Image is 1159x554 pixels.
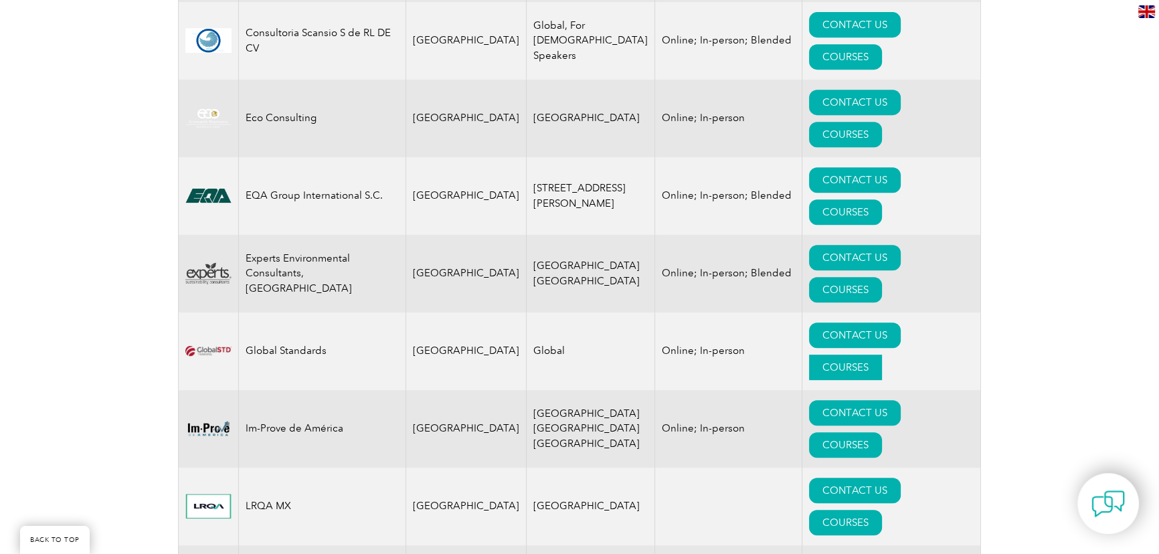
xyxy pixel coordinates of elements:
[20,526,90,554] a: BACK TO TOP
[655,235,802,312] td: Online; In-person; Blended
[809,199,882,225] a: COURSES
[527,235,655,312] td: [GEOGRAPHIC_DATA] [GEOGRAPHIC_DATA]
[527,390,655,468] td: [GEOGRAPHIC_DATA] [GEOGRAPHIC_DATA] [GEOGRAPHIC_DATA]
[185,183,232,209] img: cf3e4118-476f-eb11-a812-00224815377e-logo.png
[809,355,882,380] a: COURSES
[655,157,802,235] td: Online; In-person; Blended
[185,28,232,54] img: 6dc0da95-72c5-ec11-a7b6-002248d3b1f1-logo.png
[406,80,527,157] td: [GEOGRAPHIC_DATA]
[406,390,527,468] td: [GEOGRAPHIC_DATA]
[406,157,527,235] td: [GEOGRAPHIC_DATA]
[809,167,901,193] a: CONTACT US
[809,510,882,535] a: COURSES
[527,2,655,80] td: Global, For [DEMOGRAPHIC_DATA] Speakers
[809,400,901,426] a: CONTACT US
[809,90,901,115] a: CONTACT US
[406,2,527,80] td: [GEOGRAPHIC_DATA]
[655,312,802,390] td: Online; In-person
[239,312,406,390] td: Global Standards
[185,346,232,356] img: ef2924ac-d9bc-ea11-a814-000d3a79823d-logo.png
[527,312,655,390] td: Global
[406,312,527,390] td: [GEOGRAPHIC_DATA]
[655,2,802,80] td: Online; In-person; Blended
[185,419,232,438] img: f8e119c6-dc04-ea11-a811-000d3a793f32-logo.png
[655,80,802,157] td: Online; In-person
[527,80,655,157] td: [GEOGRAPHIC_DATA]
[239,390,406,468] td: Im-Prove de América
[527,157,655,235] td: [STREET_ADDRESS][PERSON_NAME]
[239,80,406,157] td: Eco Consulting
[406,235,527,312] td: [GEOGRAPHIC_DATA]
[239,2,406,80] td: Consultoria Scansio S de RL DE CV
[185,262,232,284] img: 76c62400-dc49-ea11-a812-000d3a7940d5-logo.png
[655,390,802,468] td: Online; In-person
[406,468,527,545] td: [GEOGRAPHIC_DATA]
[527,468,655,545] td: [GEOGRAPHIC_DATA]
[185,108,232,129] img: c712c23c-dbbc-ea11-a812-000d3ae11abd-logo.png
[809,478,901,503] a: CONTACT US
[239,235,406,312] td: Experts Environmental Consultants, [GEOGRAPHIC_DATA]
[809,122,882,147] a: COURSES
[809,322,901,348] a: CONTACT US
[185,494,232,519] img: 70fbe71e-5149-ea11-a812-000d3a7940d5-logo.jpg
[809,44,882,70] a: COURSES
[809,432,882,458] a: COURSES
[1091,487,1125,521] img: contact-chat.png
[1138,5,1155,18] img: en
[809,245,901,270] a: CONTACT US
[239,468,406,545] td: LRQA MX
[809,277,882,302] a: COURSES
[809,12,901,37] a: CONTACT US
[239,157,406,235] td: EQA Group International S.C.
